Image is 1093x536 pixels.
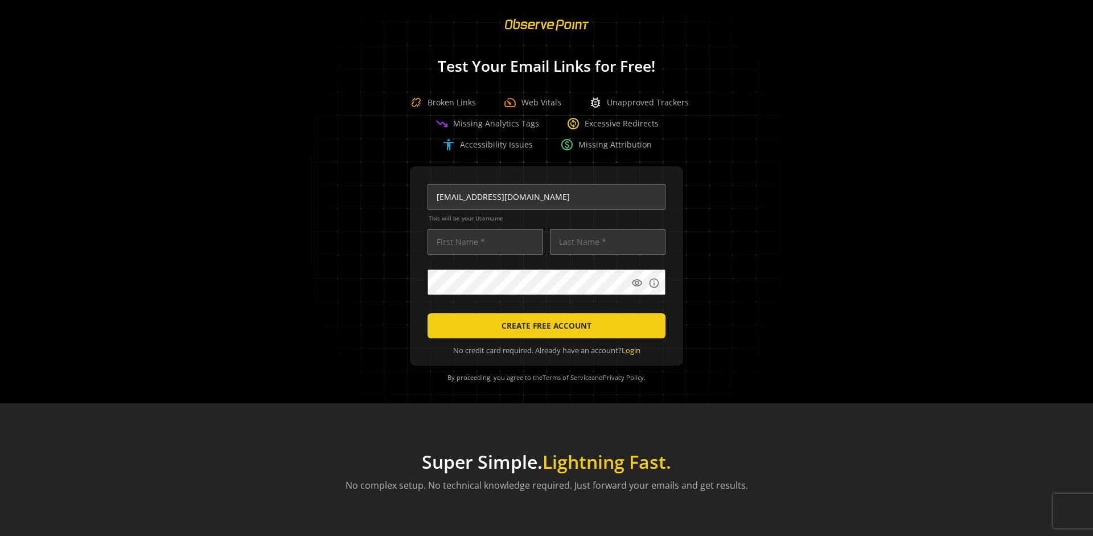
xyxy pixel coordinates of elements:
a: Privacy Policy [603,373,644,382]
input: Last Name * [550,229,665,255]
div: No credit card required. Already have an account? [428,345,665,356]
mat-icon: visibility [631,277,643,289]
div: Excessive Redirects [566,117,659,130]
div: Unapproved Trackers [589,96,689,109]
a: ObservePoint Homepage [498,26,596,37]
img: Broken Link [405,91,428,114]
button: CREATE FREE ACCOUNT [428,313,665,338]
span: Lightning Fast. [543,449,671,474]
span: CREATE FREE ACCOUNT [502,316,591,336]
input: First Name * [428,229,543,255]
mat-icon: info [648,277,660,289]
span: paid [560,138,574,152]
span: bug_report [589,96,602,109]
h1: Super Simple. [346,451,748,473]
a: Login [622,345,640,355]
a: Terms of Service [543,373,591,382]
p: No complex setup. No technical knowledge required. Just forward your emails and get results. [346,478,748,492]
input: Email Address (name@work-email.com) * [428,184,665,210]
span: trending_down [435,117,449,130]
div: Missing Analytics Tags [435,117,539,130]
div: By proceeding, you agree to the and . [424,366,669,390]
span: accessibility [442,138,455,152]
span: speed [503,96,517,109]
div: Broken Links [405,91,476,114]
span: change_circle [566,117,580,130]
div: Accessibility Issues [442,138,533,152]
span: This will be your Username [429,214,665,222]
div: Web Vitals [503,96,561,109]
div: Missing Attribution [560,138,652,152]
h1: Test Your Email Links for Free! [296,58,797,75]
